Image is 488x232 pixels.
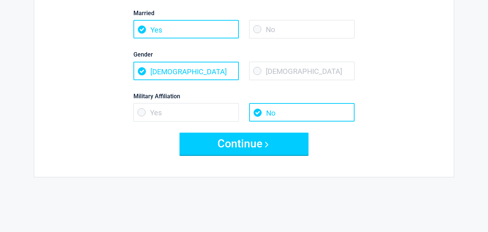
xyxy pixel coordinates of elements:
label: Gender [133,50,355,59]
span: Yes [133,103,239,122]
span: Yes [133,20,239,38]
span: [DEMOGRAPHIC_DATA] [249,62,355,80]
button: Continue [179,133,309,155]
label: Military Affiliation [133,91,355,101]
span: [DEMOGRAPHIC_DATA] [133,62,239,80]
span: No [249,103,355,122]
label: Married [133,8,355,18]
span: No [249,20,355,38]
